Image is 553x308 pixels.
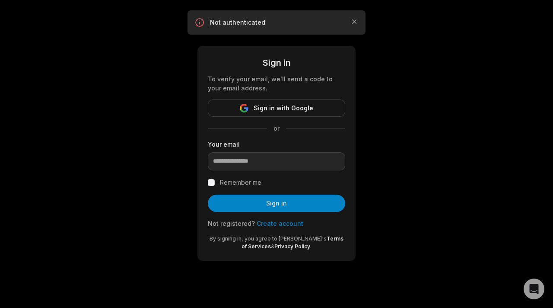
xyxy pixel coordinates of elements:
button: Sign in [208,195,345,212]
a: Terms of Services [242,235,343,250]
button: Sign in with Google [208,99,345,117]
label: Your email [208,140,345,149]
span: . [310,243,311,250]
span: or [267,124,286,133]
span: & [271,243,274,250]
a: Privacy Policy [274,243,310,250]
div: Open Intercom Messenger [524,279,544,299]
div: Sign in [208,56,345,69]
span: By signing in, you agree to [PERSON_NAME]'s [210,235,327,242]
span: Not registered? [208,220,255,227]
p: Not authenticated [210,18,343,27]
div: To verify your email, we'll send a code to your email address. [208,74,345,93]
a: Create account [257,220,303,227]
span: Sign in with Google [254,103,313,113]
label: Remember me [220,177,261,188]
